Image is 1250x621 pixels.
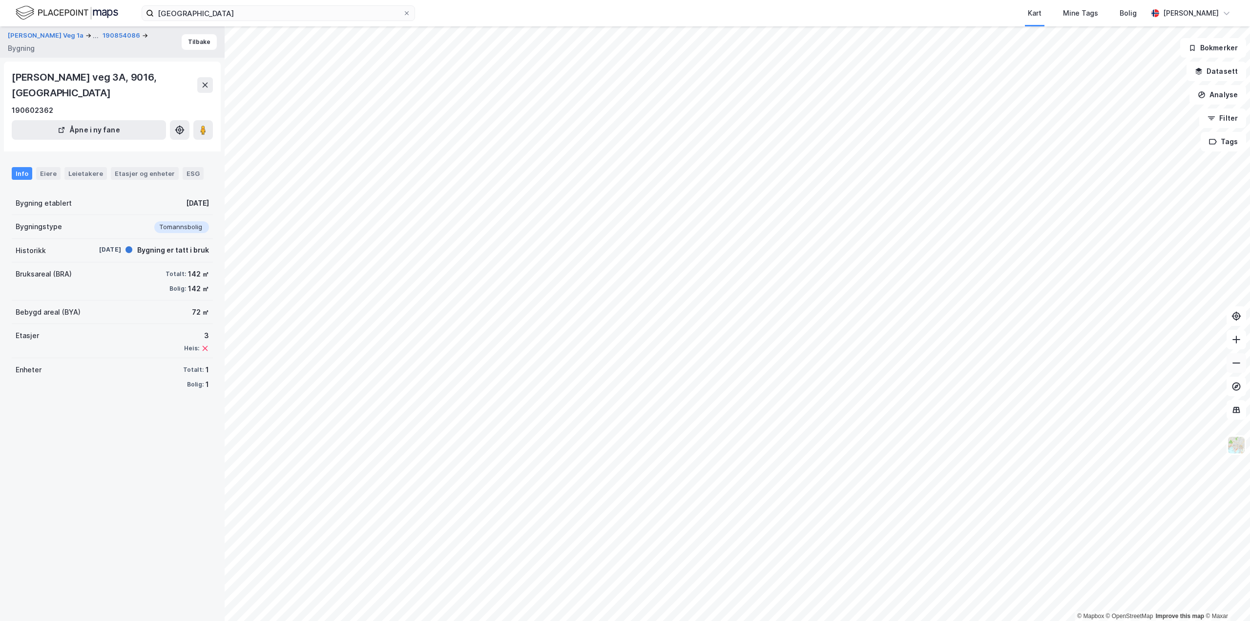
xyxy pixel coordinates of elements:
[182,34,217,50] button: Tilbake
[1201,132,1246,151] button: Tags
[36,167,61,180] div: Eiere
[1120,7,1137,19] div: Bolig
[183,167,204,180] div: ESG
[16,221,62,233] div: Bygningstype
[16,197,72,209] div: Bygning etablert
[12,120,166,140] button: Åpne i ny fane
[16,364,42,376] div: Enheter
[137,244,209,256] div: Bygning er tatt i bruk
[1199,108,1246,128] button: Filter
[12,69,197,101] div: [PERSON_NAME] veg 3A, 9016, [GEOGRAPHIC_DATA]
[1187,62,1246,81] button: Datasett
[16,330,39,342] div: Etasjer
[1077,613,1104,620] a: Mapbox
[103,31,142,41] button: 190854086
[16,245,46,257] div: Historikk
[12,167,32,180] div: Info
[188,268,209,280] div: 142 ㎡
[1163,7,1219,19] div: [PERSON_NAME]
[206,364,209,376] div: 1
[184,330,209,342] div: 3
[16,4,118,21] img: logo.f888ab2527a4732fd821a326f86c7f29.svg
[1201,574,1250,621] iframe: Chat Widget
[187,381,204,388] div: Bolig:
[192,306,209,318] div: 72 ㎡
[1106,613,1153,620] a: OpenStreetMap
[1028,7,1042,19] div: Kart
[184,344,199,352] div: Heis:
[115,169,175,178] div: Etasjer og enheter
[8,43,35,54] div: Bygning
[154,6,403,21] input: Søk på adresse, matrikkel, gårdeiere, leietakere eller personer
[1156,613,1204,620] a: Improve this map
[12,105,53,116] div: 190602362
[93,30,99,42] div: ...
[166,270,186,278] div: Totalt:
[16,306,81,318] div: Bebygd areal (BYA)
[169,285,186,293] div: Bolig:
[206,379,209,390] div: 1
[1180,38,1246,58] button: Bokmerker
[186,197,209,209] div: [DATE]
[8,30,85,42] button: [PERSON_NAME] Veg 1a
[1189,85,1246,105] button: Analyse
[64,167,107,180] div: Leietakere
[16,268,72,280] div: Bruksareal (BRA)
[183,366,204,374] div: Totalt:
[82,245,121,254] div: [DATE]
[188,283,209,295] div: 142 ㎡
[1227,436,1246,454] img: Z
[1201,574,1250,621] div: Kontrollprogram for chat
[1063,7,1098,19] div: Mine Tags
